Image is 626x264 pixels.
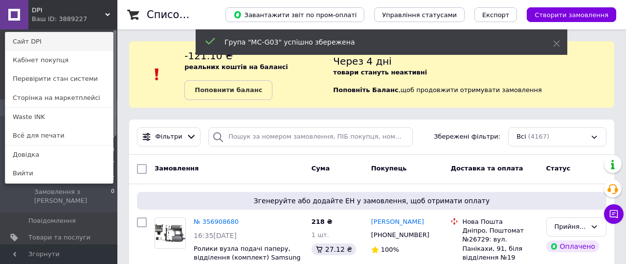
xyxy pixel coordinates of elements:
b: товари стануть неактивні [333,69,427,76]
span: Згенеруйте або додайте ЕН у замовлення, щоб отримати оплату [141,196,603,206]
span: Статус [546,165,571,172]
span: Збережені фільтри: [434,132,500,142]
span: Експорт [482,11,510,19]
span: Замовлення [155,165,199,172]
a: № 356908680 [194,218,239,225]
a: Фото товару [155,217,186,249]
div: [PHONE_NUMBER] [369,229,431,241]
b: Поповнити баланс [195,86,262,94]
a: [PERSON_NAME] [371,217,424,227]
button: Експорт [474,7,517,22]
img: :exclamation: [150,67,164,82]
span: DPI [32,6,105,15]
button: Завантажити звіт по пром-оплаті [225,7,364,22]
span: Товари та послуги [28,233,90,242]
span: Повідомлення [28,216,76,225]
span: 1 шт. [312,231,329,239]
div: Нова Пошта [462,217,538,226]
a: Перевірити стан системи [5,70,113,88]
span: 16:35[DATE] [194,232,237,240]
div: Оплачено [546,240,599,252]
span: 100% [381,246,399,253]
div: Ваш ID: 3889227 [32,15,73,24]
button: Створити замовлення [527,7,616,22]
a: Сторінка на маркетплейсі [5,89,113,107]
b: реальних коштів на балансі [184,63,288,71]
span: Всі [516,132,526,142]
a: Створити замовлення [517,11,616,18]
a: Кабінет покупця [5,51,113,70]
span: Завантажити звіт по пром-оплаті [233,10,357,19]
span: Створити замовлення [535,11,608,19]
span: Управління статусами [382,11,457,19]
div: Прийнято [555,222,586,232]
span: Доставка та оплата [450,165,523,172]
span: -121.10 ₴ [184,50,233,62]
div: 27.12 ₴ [312,243,356,255]
div: Дніпро, Поштомат №26729: вул. Панікахи, 91, біля відділення №19 [462,226,538,262]
a: Поповнити баланс [184,80,272,100]
div: , щоб продовжити отримувати замовлення [333,49,614,100]
span: (4167) [528,133,549,140]
div: Група "MC-G03" успішно збережена [224,37,529,47]
span: Покупець [371,165,407,172]
a: Вийти [5,164,113,183]
a: Сайт DPI [5,32,113,51]
h1: Список замовлень [147,9,246,21]
span: Через 4 дні [333,55,392,67]
span: 218 ₴ [312,218,333,225]
b: Поповніть Баланс [333,86,398,94]
span: Cума [312,165,330,172]
a: Довідка [5,145,113,164]
button: Управління статусами [374,7,465,22]
a: Всё для печати [5,126,113,145]
span: 0 [111,188,114,205]
input: Пошук за номером замовлення, ПІБ покупця, номером телефону, Email, номером накладної [208,127,413,146]
span: Замовлення з [PERSON_NAME] [34,188,111,205]
img: Фото товару [155,224,185,242]
a: Waste INK [5,108,113,126]
button: Чат з покупцем [604,204,624,224]
span: Фільтри [156,132,182,142]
